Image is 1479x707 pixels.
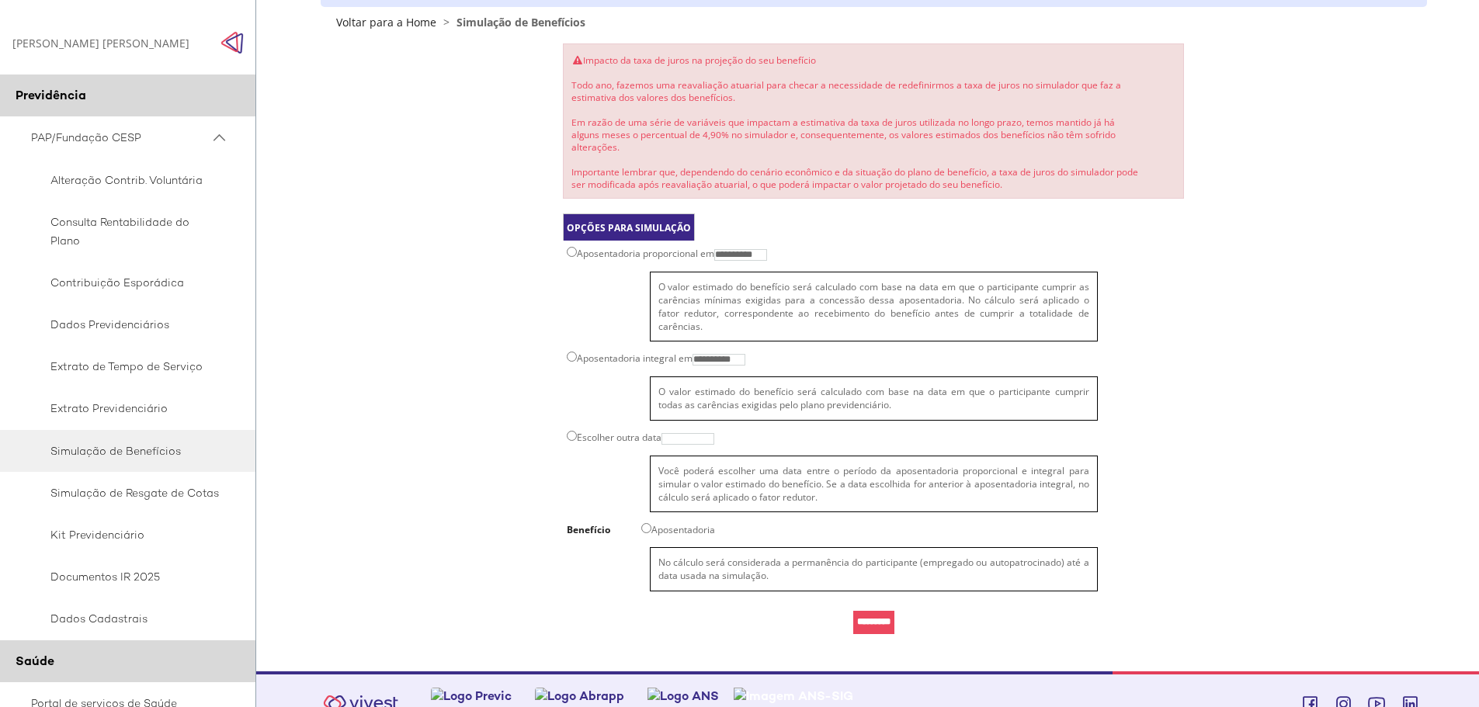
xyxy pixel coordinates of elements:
td: Escolher outra data [563,425,1184,452]
span: Extrato de Tempo de Serviço [31,357,220,376]
div: O valor estimado do benefício será calculado com base na data em que o participante cumprir as ca... [658,280,1089,333]
div: OPÇÕES PARA SIMULAÇÃO [563,213,695,241]
span: Impacto da taxa de juros na projeção do seu benefício [571,54,816,66]
span: Kit Previdenciário [31,525,220,544]
div: Todo ano, fazemos uma reavaliação atuarial para checar a necessidade de redefinirmos a taxa de ju... [563,43,1184,199]
img: Logo Previc [431,688,512,704]
td: Aposentadoria proporcional em [563,241,1184,268]
img: Logo Abrapp [535,688,624,704]
span: Contribuição Esporádica [31,273,220,292]
span: Click to close side navigation. [220,31,244,54]
span: Extrato Previdenciário [31,399,220,418]
span: Alteração Contrib. Voluntária [31,171,220,189]
a: Voltar para a Home [336,15,436,29]
span: Dados Cadastrais [31,609,220,628]
div: Você poderá escolher uma data entre o período da aposentadoria proporcional e integral para simul... [658,464,1089,504]
span: Dados Previdenciários [31,315,220,334]
td: Aposentadoria integral em [563,345,1184,373]
span: Simulação de Resgate de Cotas [31,483,220,502]
span: > [439,15,453,29]
span: Simulação de Benefícios [31,442,220,460]
td: Aposentadoria [637,516,1184,543]
span: Consulta Rentabilidade do Plano [31,213,220,250]
section: FunCESP - Novo Simulador de benefícios [412,43,1335,642]
span: Simulação de Benefícios [457,15,585,29]
div: O valor estimado do benefício será calculado com base na data em que o participante cumprir todas... [658,385,1089,411]
img: Fechar menu [220,31,244,54]
span: Previdência [16,87,86,103]
img: Logo ANS [647,688,719,704]
div: No cálculo será considerada a permanência do participante (empregado ou autopatrocinado) até a da... [658,556,1089,582]
div: [PERSON_NAME] [PERSON_NAME] [12,36,189,50]
span: PAP/Fundação CESP [31,128,210,147]
td: Benefício [563,516,637,543]
span: Saúde [16,653,54,669]
span: Documentos IR 2025 [31,567,220,586]
img: Imagem ANS-SIG [734,688,853,704]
